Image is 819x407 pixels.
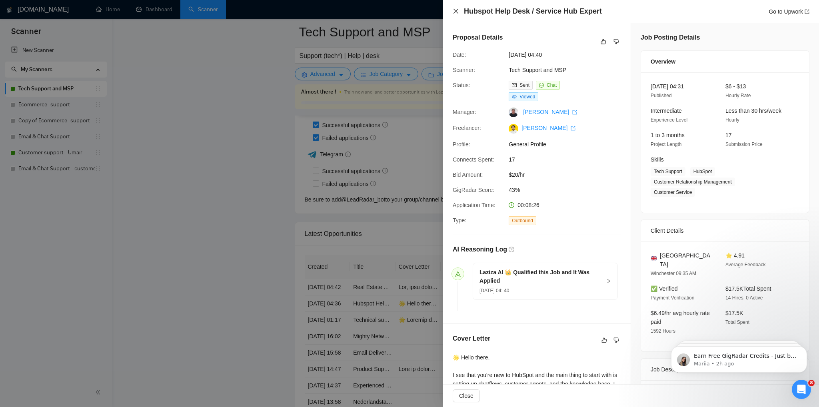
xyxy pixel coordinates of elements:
[725,93,751,98] span: Hourly Rate
[606,279,611,283] span: right
[453,125,481,131] span: Freelancer:
[725,310,743,316] span: $17.5K
[521,125,575,131] a: [PERSON_NAME] export
[509,155,629,164] span: 17
[659,329,819,385] iframe: Intercom notifications message
[601,337,607,343] span: like
[601,38,606,45] span: like
[453,109,476,115] span: Manager:
[453,141,470,148] span: Profile:
[651,117,687,123] span: Experience Level
[519,94,535,100] span: Viewed
[523,109,577,115] a: [PERSON_NAME] export
[455,271,461,277] span: send
[453,187,494,193] span: GigRadar Score:
[613,38,619,45] span: dislike
[651,295,694,301] span: Payment Verification
[547,82,557,88] span: Chat
[453,217,466,223] span: Type:
[725,295,763,301] span: 14 Hires, 0 Active
[453,156,494,163] span: Connects Spent:
[453,334,490,343] h5: Cover Letter
[453,389,480,402] button: Close
[453,202,495,208] span: Application Time:
[651,271,696,276] span: Winchester 09:35 AM
[725,285,771,292] span: $17.5K Total Spent
[651,142,681,147] span: Project Length
[725,108,781,114] span: Less than 30 hrs/week
[479,288,509,293] span: [DATE] 04: 40
[509,202,514,208] span: clock-circle
[509,216,536,225] span: Outbound
[725,319,749,325] span: Total Spent
[571,126,575,131] span: export
[651,83,684,90] span: [DATE] 04:31
[725,83,746,90] span: $6 - $13
[792,380,811,399] iframe: Intercom live chat
[725,117,739,123] span: Hourly
[725,132,732,138] span: 17
[509,124,518,134] img: c1-Lmoh8f6sE7CY63AH8vJVmDuBvJ-uOrcJQuUt-0_f_vnZcibHCn_SQxvHUCdmcW-
[690,167,715,176] span: HubSpot
[651,167,685,176] span: Tech Support
[539,83,544,88] span: message
[453,245,507,254] h5: AI Reasoning Log
[651,93,672,98] span: Published
[509,140,629,149] span: General Profile
[651,156,664,163] span: Skills
[725,262,766,267] span: Average Feedback
[808,380,815,386] span: 8
[453,172,483,178] span: Bid Amount:
[651,310,710,325] span: $6.49/hr avg hourly rate paid
[805,9,809,14] span: export
[453,8,459,14] span: close
[611,37,621,46] button: dislike
[512,83,517,88] span: mail
[651,57,675,66] span: Overview
[611,335,621,345] button: dislike
[725,252,745,259] span: ⭐ 4.91
[509,186,629,194] span: 43%
[651,285,678,292] span: ✅ Verified
[509,50,629,59] span: [DATE] 04:40
[660,251,713,269] span: [GEOGRAPHIC_DATA]
[512,94,517,99] span: eye
[509,247,514,252] span: question-circle
[509,170,629,179] span: $20/hr
[651,178,735,186] span: Customer Relationship Management
[453,33,503,42] h5: Proposal Details
[453,67,475,73] span: Scanner:
[613,337,619,343] span: dislike
[725,142,763,147] span: Submission Price
[651,220,799,241] div: Client Details
[651,359,799,380] div: Job Description
[517,202,539,208] span: 00:08:26
[453,82,470,88] span: Status:
[519,82,529,88] span: Sent
[651,255,657,261] img: 🇬🇧
[572,110,577,115] span: export
[453,8,459,15] button: Close
[651,328,675,334] span: 1592 Hours
[599,335,609,345] button: like
[464,6,602,16] h4: Hubspot Help Desk / Service Hub Expert
[769,8,809,15] a: Go to Upworkexport
[459,391,473,400] span: Close
[453,52,466,58] span: Date:
[479,268,601,285] h5: Laziza AI 👑 Qualified this Job and It Was Applied
[509,66,629,74] span: Tech Support and MSP
[599,37,608,46] button: like
[641,33,700,42] h5: Job Posting Details
[651,108,682,114] span: Intermediate
[651,188,695,197] span: Customer Service
[651,132,685,138] span: 1 to 3 months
